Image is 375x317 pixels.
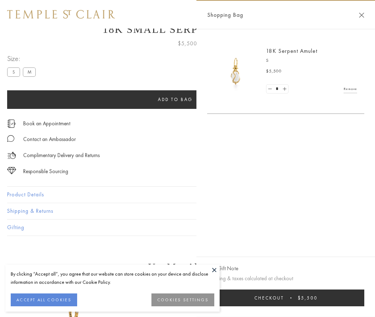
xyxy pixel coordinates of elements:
h3: You May Also Like [18,261,357,273]
button: Shipping & Returns [7,203,368,219]
img: icon_delivery.svg [7,151,16,160]
a: 18K Serpent Amulet [266,47,317,55]
p: Shipping & taxes calculated at checkout [207,274,364,283]
p: S [266,57,357,64]
img: P51836-E11SERPPV [214,50,257,93]
button: ACCEPT ALL COOKIES [11,293,77,306]
button: Close Shopping Bag [359,12,364,18]
a: Set quantity to 0 [266,85,274,94]
img: MessageIcon-01_2.svg [7,135,14,142]
button: COOKIES SETTINGS [151,293,214,306]
a: Set quantity to 2 [281,85,288,94]
p: Complimentary Delivery and Returns [23,151,100,160]
span: $5,500 [298,295,317,301]
button: Checkout $5,500 [207,290,364,306]
img: icon_sourcing.svg [7,167,16,174]
label: S [7,67,20,76]
div: Contact an Ambassador [23,135,76,144]
button: Gifting [7,220,368,236]
img: Temple St. Clair [7,10,115,19]
a: Remove [344,85,357,93]
span: $5,500 [266,68,282,75]
img: icon_appointment.svg [7,120,16,128]
span: Add to bag [158,96,193,102]
div: Responsible Sourcing [23,167,68,176]
button: Add Gift Note [207,264,238,273]
label: M [23,67,36,76]
a: Book an Appointment [23,120,70,127]
h1: 18K Small Serpent Amulet [7,23,368,35]
span: $5,500 [178,39,197,48]
span: Shopping Bag [207,10,243,20]
div: By clicking “Accept all”, you agree that our website can store cookies on your device and disclos... [11,270,214,286]
span: Size: [7,53,39,65]
span: Checkout [254,295,284,301]
button: Product Details [7,187,368,203]
button: Add to bag [7,90,344,109]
